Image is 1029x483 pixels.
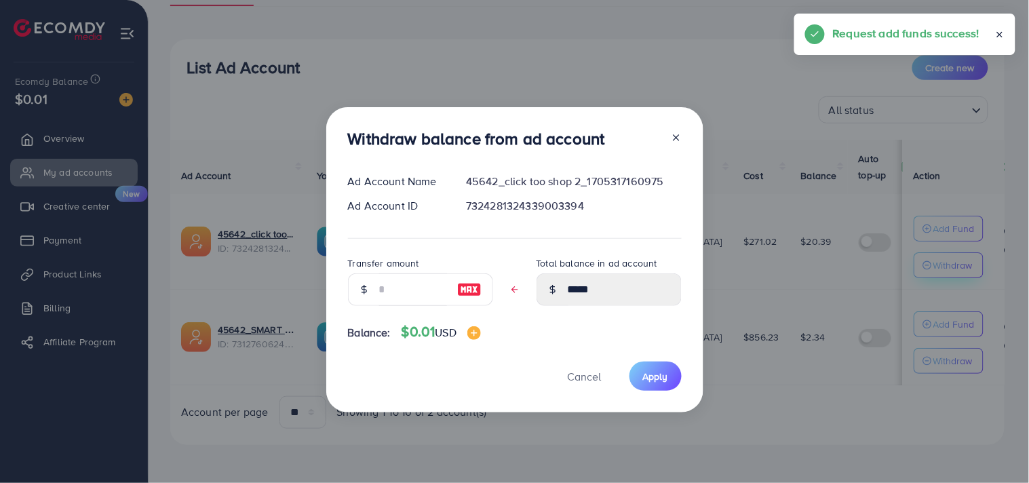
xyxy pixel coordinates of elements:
[402,324,481,341] h4: $0.01
[337,198,456,214] div: Ad Account ID
[455,174,692,189] div: 45642_click too shop 2_1705317160975
[467,326,481,340] img: image
[551,362,619,391] button: Cancel
[971,422,1019,473] iframe: Chat
[833,24,979,42] h5: Request add funds success!
[348,129,605,149] h3: Withdraw balance from ad account
[457,282,482,298] img: image
[643,370,668,383] span: Apply
[568,369,602,384] span: Cancel
[435,325,457,340] span: USD
[629,362,682,391] button: Apply
[455,198,692,214] div: 7324281324339003394
[348,325,391,341] span: Balance:
[348,256,419,270] label: Transfer amount
[537,256,657,270] label: Total balance in ad account
[337,174,456,189] div: Ad Account Name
